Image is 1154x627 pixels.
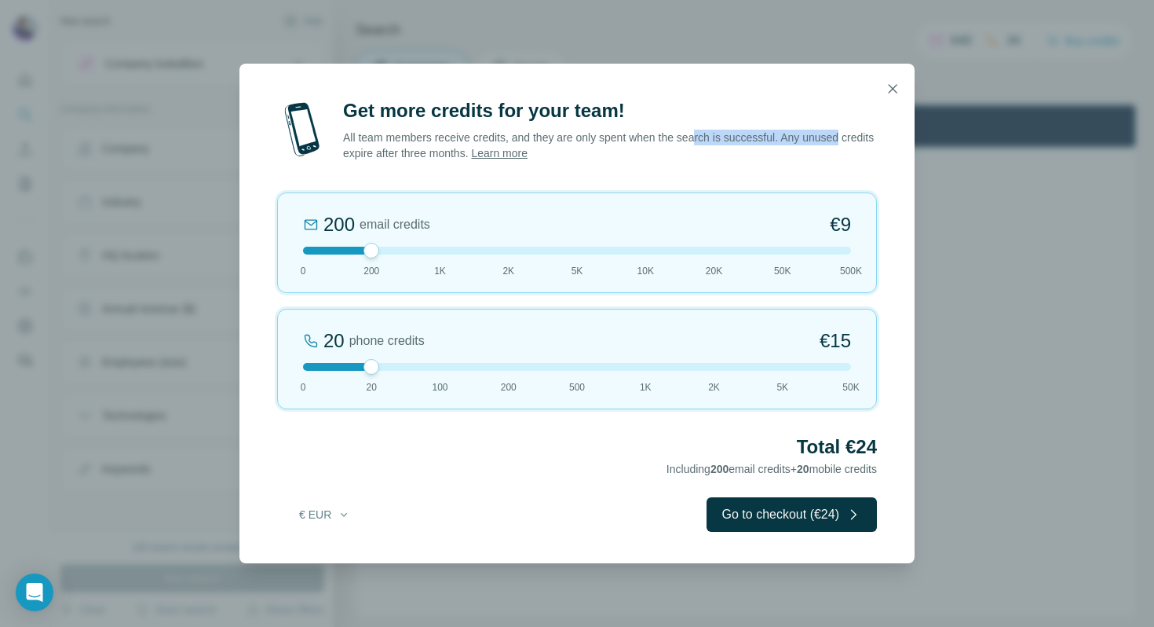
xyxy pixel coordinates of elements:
span: 0 [301,380,306,394]
span: 20 [367,380,377,394]
span: €9 [830,212,851,237]
span: 10K [637,264,654,278]
span: 100 [432,380,447,394]
span: 20 [797,463,809,475]
span: 50K [774,264,791,278]
img: mobile-phone [277,98,327,161]
span: 20K [706,264,722,278]
span: 200 [363,264,379,278]
span: 2K [502,264,514,278]
h2: Total €24 [277,434,877,460]
span: 1K [640,380,652,394]
div: Upgrade plan for full access to Surfe [278,3,499,38]
div: Open Intercom Messenger [16,574,53,611]
button: € EUR [288,500,361,529]
span: 5K [776,380,788,394]
a: Learn more [471,147,528,159]
span: €15 [820,328,851,354]
div: 20 [323,328,345,354]
div: 200 [323,212,355,237]
span: 200 [710,463,729,475]
span: 500K [840,264,862,278]
span: 2K [708,380,720,394]
span: 5K [572,264,583,278]
p: All team members receive credits, and they are only spent when the search is successful. Any unus... [343,130,877,161]
span: Including email credits + mobile credits [666,463,877,475]
span: 50K [842,380,859,394]
span: 200 [501,380,517,394]
span: email credits [360,215,430,234]
span: 500 [569,380,585,394]
span: 0 [301,264,306,278]
span: 1K [434,264,446,278]
span: phone credits [349,332,425,350]
button: Go to checkout (€24) [707,497,877,532]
